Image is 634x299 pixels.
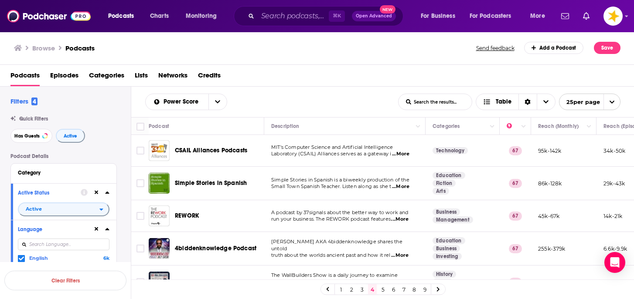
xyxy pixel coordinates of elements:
button: open menu [559,94,620,110]
span: Quick Filters [19,116,48,122]
span: ...More [392,151,409,158]
span: Lists [135,68,148,86]
a: Podcasts [10,68,40,86]
button: Has Guests [10,129,52,143]
button: Language [18,224,93,235]
a: CSAIL Alliances Podcasts [175,146,247,155]
img: 4biddenknowledge Podcast [149,238,170,259]
button: open menu [208,94,227,110]
button: Column Actions [413,121,423,132]
div: Active Status [18,190,75,196]
button: Active Status [18,187,81,198]
span: Open Advanced [356,14,392,18]
p: 67 [509,278,522,286]
a: Show notifications dropdown [558,9,573,24]
p: 14k-21k [603,212,622,220]
h2: filter dropdown [18,202,109,216]
span: Active [64,134,77,138]
span: Toggle select row [136,212,144,220]
a: 4biddenknowledge Podcast [175,244,256,253]
a: News [433,279,453,286]
span: For Business [421,10,455,22]
a: Podcasts [65,44,95,52]
img: User Profile [603,7,623,26]
a: Fiction [433,180,456,187]
a: Episodes [50,68,78,86]
button: Column Actions [518,121,529,132]
button: Open AdvancedNew [352,11,396,21]
a: Networks [158,68,187,86]
a: Business [433,245,460,252]
button: open menu [464,9,524,23]
a: CSAIL Alliances Podcasts [149,140,170,161]
a: History [433,271,456,278]
p: Podcast Details [10,153,117,159]
span: REWORK [175,212,199,219]
div: Category [18,170,104,176]
span: [DATE] issues from a [DEMOGRAPHIC_DATA], Historical and Consti [271,279,408,292]
div: Podcast [149,121,169,131]
input: Search podcasts, credits, & more... [258,9,329,23]
span: Table [496,99,511,105]
img: Simple Stories in Spanish [149,173,170,194]
span: ⌘ K [329,10,345,22]
span: CSAIL Alliances Podcasts [175,147,247,154]
a: Credits [198,68,221,86]
span: 4biddenknowledge Podcast [175,245,256,252]
p: 34k-50k [603,147,625,155]
button: Send feedback [474,44,517,52]
p: 193k-288k [538,279,565,286]
span: Toggle select row [136,245,144,252]
p: 6.6k-9.9k [603,245,627,252]
span: Logged in as Spreaker_ [603,7,623,26]
button: Show profile menu [603,7,623,26]
span: Charts [150,10,169,22]
a: 9 [420,284,429,295]
div: Categories [433,121,460,131]
span: ...More [392,183,409,190]
button: Active [56,129,85,143]
span: Has Guests [14,134,40,138]
h2: Choose List sort [145,94,227,110]
p: 45k-67k [538,212,559,220]
button: Save [594,42,620,54]
button: Column Actions [584,121,594,132]
span: Small Town Spanish Teacher. Listen along as she t [271,183,391,189]
h2: Choose View [476,94,556,110]
p: 67 [509,179,522,188]
h2: Filters [10,97,37,105]
div: Power Score [507,121,519,131]
button: Clear Filters [4,271,126,290]
span: Simple Stories in Spanish [175,179,247,187]
span: The WallBuilders Show [175,278,240,286]
button: Column Actions [487,121,498,132]
a: Investing [433,253,462,260]
a: Technology [433,147,468,154]
a: REWORK [175,212,199,220]
img: The WallBuilders Show [149,272,170,292]
div: Search podcasts, credits, & more... [242,6,412,26]
span: More [530,10,545,22]
span: The WallBuilders Show is a daily journey to examine [271,272,398,278]
a: Business [433,208,460,215]
a: Show notifications dropdown [579,9,593,24]
a: Categories [89,68,124,86]
p: 67 [509,146,522,155]
a: 1 [337,284,345,295]
span: Monitoring [186,10,217,22]
span: Laboratory (CSAIL) Alliances serves as a gateway i [271,151,392,157]
div: Language [18,226,87,232]
button: open menu [415,9,466,23]
span: Active [26,207,42,212]
span: Simple Stories in Spanish is a biweekly production of the [271,177,409,183]
span: 4 [31,97,37,105]
span: 6k [103,255,109,261]
img: Podchaser - Follow, Share and Rate Podcasts [7,8,91,24]
a: Charts [144,9,174,23]
span: For Podcasters [470,10,511,22]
